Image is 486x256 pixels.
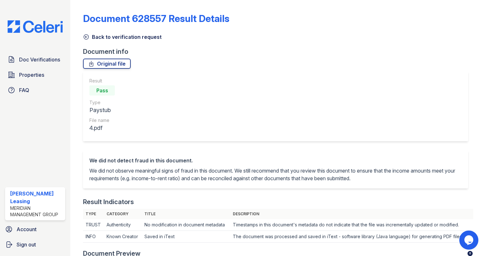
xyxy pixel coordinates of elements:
img: CE_Logo_Blue-a8612792a0a2168367f1c8372b55b34899dd931a85d93a1a3d3e32e68fde9ad4.png [3,20,68,33]
iframe: chat widget [459,231,480,250]
div: [PERSON_NAME] Leasing [10,190,63,205]
a: Original file [83,59,131,69]
td: Saved in iText [142,231,230,243]
a: FAQ [5,84,65,96]
div: We did not detect fraud in this document. [89,157,462,164]
div: File name [89,117,115,124]
td: The document was processed and saved in iText - software library (Java language) for generating P... [230,231,473,243]
td: Authenticity [104,219,142,231]
td: INFO [83,231,104,243]
td: TRUST [83,219,104,231]
a: Back to verification request [83,33,162,41]
div: Document info [83,47,473,56]
div: Type [89,99,115,106]
a: Sign out [3,238,68,251]
div: Pass [89,85,115,96]
th: Type [83,209,104,219]
span: Properties [19,71,44,79]
span: Account [17,225,37,233]
span: Sign out [17,241,36,248]
div: Result Indicators [83,197,134,206]
td: Timestamps in this document's metadata do not indicate that the file was incrementally updated or... [230,219,473,231]
span: Doc Verifications [19,56,60,63]
a: Account [3,223,68,236]
td: No modification in document metadata [142,219,230,231]
td: Known Creator [104,231,142,243]
th: Category [104,209,142,219]
div: 4.pdf [89,124,115,132]
div: Result [89,78,115,84]
th: Title [142,209,230,219]
div: Meridian Management Group [10,205,63,218]
a: Doc Verifications [5,53,65,66]
a: Properties [5,68,65,81]
div: Paystub [89,106,115,115]
p: We did not observe meaningful signs of fraud in this document. We still recommend that you review... [89,167,462,182]
span: FAQ [19,86,29,94]
th: Description [230,209,473,219]
a: Document 628557 Result Details [83,13,229,24]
